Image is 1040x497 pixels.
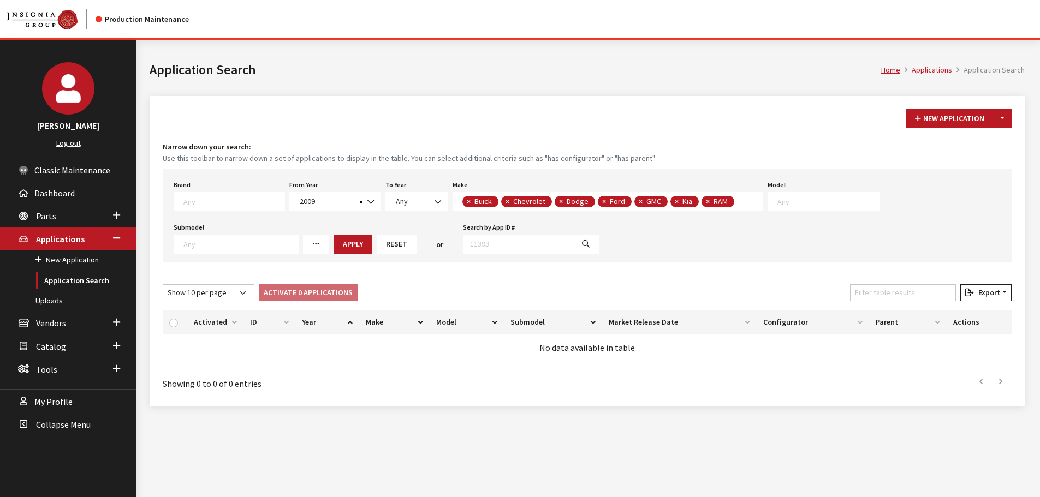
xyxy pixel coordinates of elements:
[555,196,595,207] li: Dodge
[670,196,699,207] li: Kia
[702,196,734,207] li: RAM
[36,364,57,375] span: Tools
[467,196,471,206] span: ×
[960,284,1012,301] button: Export
[634,196,668,207] li: GMC
[512,196,548,206] span: Chevrolet
[36,419,91,430] span: Collapse Menu
[34,396,73,407] span: My Profile
[36,341,66,352] span: Catalog
[174,180,191,190] label: Brand
[36,211,56,221] span: Parts
[396,196,408,206] span: Any
[36,233,85,244] span: Applications
[34,165,110,176] span: Classic Maintenance
[850,284,956,301] input: Filter table results
[163,334,1012,361] td: No data available in table
[881,65,900,75] a: Home
[952,64,1025,76] li: Application Search
[501,196,552,207] li: Chevrolet
[900,64,952,76] li: Applications
[463,223,515,232] label: Search by App ID #
[506,196,509,206] span: ×
[36,318,66,329] span: Vendors
[462,196,498,207] li: Buick
[436,239,443,250] span: or
[289,192,381,211] span: 2009
[430,310,504,334] th: Model: activate to sort column ascending
[706,196,710,206] span: ×
[163,369,509,390] div: Showing 0 to 0 of 0 entries
[359,197,363,207] span: ×
[56,138,81,148] a: Log out
[163,153,1012,164] small: Use this toolbar to narrow down a set of applications to display in the table. You can select add...
[453,180,468,190] label: Make
[974,288,1000,297] span: Export
[598,196,632,207] li: Ford
[598,196,609,207] button: Remove item
[334,235,372,254] button: Apply
[609,196,628,206] span: Ford
[566,196,591,206] span: Dodge
[602,310,757,334] th: Market Release Date: activate to sort column ascending
[559,196,563,206] span: ×
[777,196,879,206] textarea: Search
[602,196,606,206] span: ×
[150,60,881,80] h1: Application Search
[187,310,243,334] th: Activated: activate to sort column ascending
[555,196,566,207] button: Remove item
[393,196,441,207] span: Any
[702,196,712,207] button: Remove item
[504,310,602,334] th: Submodel: activate to sort column ascending
[639,196,643,206] span: ×
[243,310,295,334] th: ID: activate to sort column ascending
[7,10,78,29] img: Catalog Maintenance
[356,196,363,208] button: Remove all items
[947,310,1012,334] th: Actions
[768,180,786,190] label: Model
[359,310,429,334] th: Make: activate to sort column ascending
[174,223,204,232] label: Submodel
[183,196,284,206] textarea: Search
[42,62,94,115] img: Cheyenne Dorton
[377,235,417,254] button: Reset
[869,310,947,334] th: Parent: activate to sort column ascending
[645,196,664,206] span: GMC
[462,196,473,207] button: Remove item
[906,109,994,128] button: New Application
[163,141,1012,153] h4: Narrow down your search:
[11,119,126,132] h3: [PERSON_NAME]
[634,196,645,207] button: Remove item
[463,235,573,254] input: 11393
[289,180,318,190] label: From Year
[501,196,512,207] button: Remove item
[385,192,448,211] span: Any
[7,9,96,29] a: Insignia Group logo
[670,196,681,207] button: Remove item
[183,239,298,249] textarea: Search
[385,180,406,190] label: To Year
[296,196,356,207] span: 2009
[675,196,679,206] span: ×
[681,196,695,206] span: Kia
[737,197,743,207] textarea: Search
[295,310,359,334] th: Year: activate to sort column ascending
[96,14,189,25] div: Production Maintenance
[34,188,75,199] span: Dashboard
[712,196,730,206] span: RAM
[473,196,495,206] span: Buick
[757,310,869,334] th: Configurator: activate to sort column ascending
